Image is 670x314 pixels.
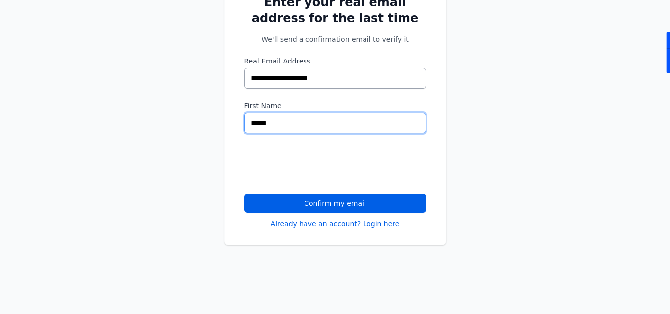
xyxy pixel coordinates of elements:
a: Already have an account? Login here [271,219,400,229]
p: We'll send a confirmation email to verify it [244,34,426,44]
label: First Name [244,101,426,111]
button: Confirm my email [244,194,426,213]
iframe: reCAPTCHA [244,145,395,184]
label: Real Email Address [244,56,426,66]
